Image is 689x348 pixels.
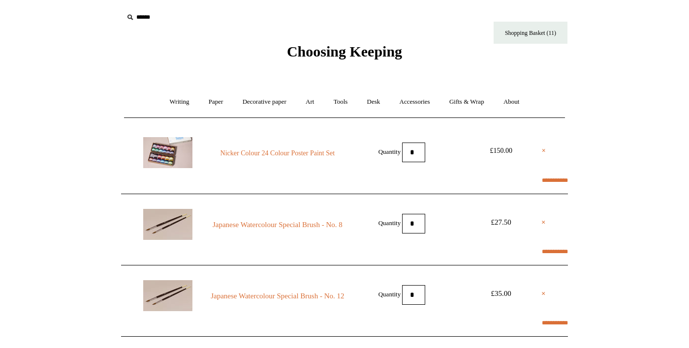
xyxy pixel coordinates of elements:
a: Nicker Colour 24 Colour Poster Paint Set [211,147,344,159]
a: About [495,89,529,115]
a: × [542,145,546,157]
img: Japanese Watercolour Special Brush - No. 8 [143,209,192,240]
img: Nicker Colour 24 Colour Poster Paint Set [143,137,192,168]
a: Writing [161,89,198,115]
a: × [541,288,546,299]
a: Paper [200,89,232,115]
a: Accessories [391,89,439,115]
div: £35.00 [479,288,523,299]
div: £27.50 [479,216,523,228]
div: £150.00 [479,145,523,157]
label: Quantity [378,219,401,226]
a: Choosing Keeping [287,51,402,58]
a: Tools [325,89,357,115]
a: Japanese Watercolour Special Brush - No. 12 [211,290,344,302]
a: Desk [358,89,389,115]
a: Japanese Watercolour Special Brush - No. 8 [211,219,344,231]
label: Quantity [378,290,401,297]
a: Shopping Basket (11) [494,22,567,44]
a: Decorative paper [234,89,295,115]
a: Art [297,89,323,115]
label: Quantity [378,147,401,155]
a: Gifts & Wrap [440,89,493,115]
span: Choosing Keeping [287,43,402,59]
a: × [541,216,546,228]
img: Japanese Watercolour Special Brush - No. 12 [143,280,192,311]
